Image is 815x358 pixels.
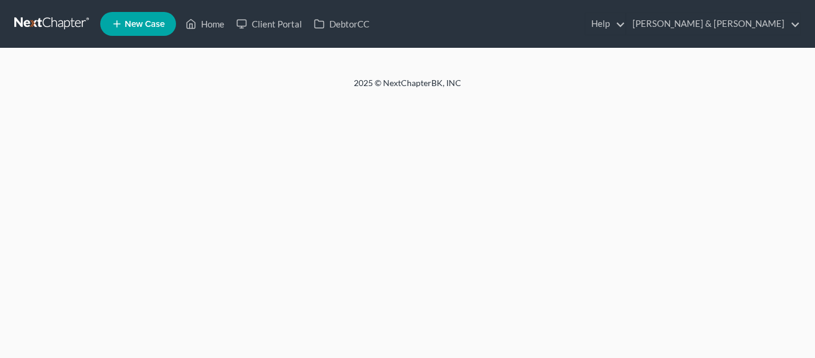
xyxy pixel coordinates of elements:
[585,13,625,35] a: Help
[626,13,800,35] a: [PERSON_NAME] & [PERSON_NAME]
[230,13,308,35] a: Client Portal
[308,13,375,35] a: DebtorCC
[180,13,230,35] a: Home
[67,77,748,99] div: 2025 © NextChapterBK, INC
[100,12,176,36] new-legal-case-button: New Case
